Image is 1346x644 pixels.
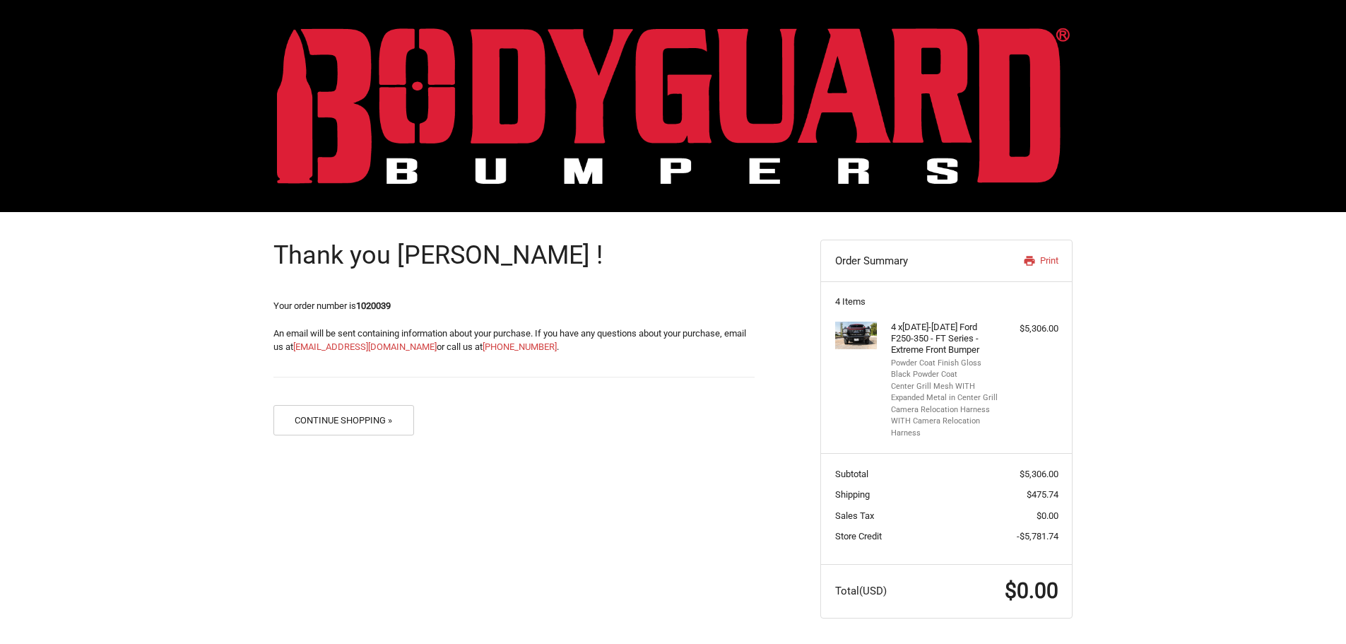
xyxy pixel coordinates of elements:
span: An email will be sent containing information about your purchase. If you have any questions about... [273,328,746,353]
span: Subtotal [835,469,868,479]
strong: 1020039 [356,300,391,311]
span: $0.00 [1005,578,1058,603]
span: Shipping [835,489,870,500]
div: $5,306.00 [1003,322,1058,336]
a: [PHONE_NUMBER] [483,341,557,352]
span: $0.00 [1037,510,1058,521]
li: Center Grill Mesh WITH Expanded Metal in Center Grill [891,381,999,404]
a: Print [985,254,1058,268]
span: -$5,781.74 [1017,531,1058,541]
h1: Thank you [PERSON_NAME] ! [273,240,755,271]
img: BODYGUARD BUMPERS [277,28,1070,184]
span: Your order number is [273,300,391,311]
span: Sales Tax [835,510,874,521]
h3: Order Summary [835,254,986,268]
iframe: Chat Widget [1275,576,1346,644]
button: Continue Shopping » [273,405,414,435]
span: Total (USD) [835,585,887,597]
h3: 4 Items [835,296,1058,308]
li: Powder Coat Finish Gloss Black Powder Coat [891,358,999,381]
a: [EMAIL_ADDRESS][DOMAIN_NAME] [293,341,437,352]
span: Store Credit [835,531,882,541]
span: $5,306.00 [1020,469,1058,479]
li: Camera Relocation Harness WITH Camera Relocation Harness [891,404,999,440]
h4: 4 x [DATE]-[DATE] Ford F250-350 - FT Series - Extreme Front Bumper [891,322,999,356]
span: $475.74 [1027,489,1058,500]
